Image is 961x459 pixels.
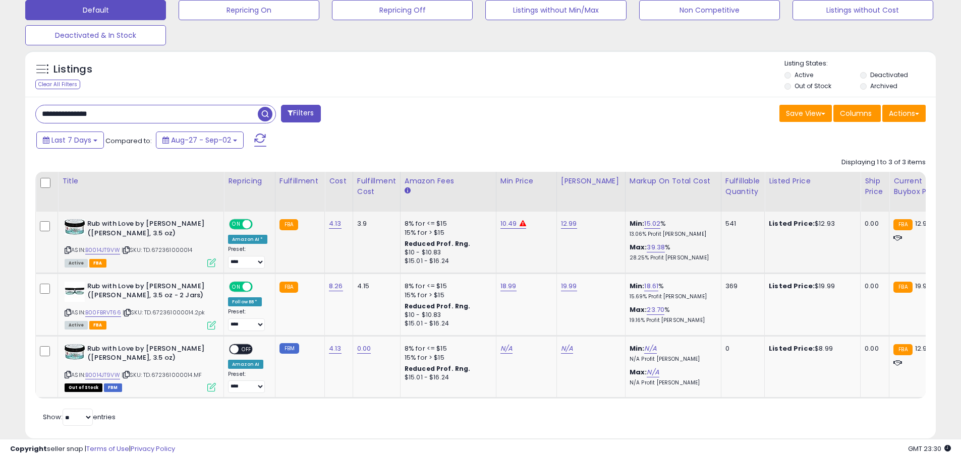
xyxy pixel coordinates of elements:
[644,219,660,229] a: 15.02
[85,371,120,379] a: B0014JT9VW
[65,282,216,329] div: ASIN:
[122,246,193,254] span: | SKU: TD.672361000014
[625,172,721,212] th: The percentage added to the cost of goods (COGS) that forms the calculator for Min & Max prices.
[405,257,488,266] div: $15.01 - $16.24
[841,158,926,167] div: Displaying 1 to 3 of 3 items
[561,344,573,354] a: N/A
[840,108,872,118] span: Columns
[405,282,488,291] div: 8% for <= $15
[833,105,881,122] button: Columns
[893,282,912,293] small: FBA
[725,219,757,228] div: 541
[561,281,577,291] a: 19.99
[500,344,513,354] a: N/A
[36,132,104,149] button: Last 7 Days
[405,239,471,248] b: Reduced Prof. Rng.
[357,176,396,197] div: Fulfillment Cost
[228,371,267,394] div: Preset:
[65,344,216,391] div: ASIN:
[105,136,152,146] span: Compared to:
[86,444,129,453] a: Terms of Use
[908,444,951,453] span: 2025-09-10 23:30 GMT
[87,282,210,303] b: Rub with Love by [PERSON_NAME] ([PERSON_NAME], 3.5 oz - 2 Jars)
[915,344,929,353] span: 12.91
[53,62,92,77] h5: Listings
[251,220,267,229] span: OFF
[769,344,853,353] div: $8.99
[647,305,664,315] a: 23.70
[228,246,267,269] div: Preset:
[769,281,815,291] b: Listed Price:
[329,281,343,291] a: 8.26
[228,235,267,244] div: Amazon AI *
[65,219,85,235] img: 51XwkYoqBcL._SL40_.jpg
[769,176,856,186] div: Listed Price
[87,344,210,365] b: Rub with Love by [PERSON_NAME] ([PERSON_NAME], 3.5 oz)
[405,291,488,300] div: 15% for > $15
[251,282,267,291] span: OFF
[405,186,411,195] small: Amazon Fees.
[65,259,88,268] span: All listings currently available for purchase on Amazon
[405,344,488,353] div: 8% for <= $15
[865,176,885,197] div: Ship Price
[123,308,205,316] span: | SKU: TD.672361000014.2pk
[870,82,897,90] label: Archived
[104,383,122,392] span: FBM
[329,176,349,186] div: Cost
[51,135,91,145] span: Last 7 Days
[357,282,392,291] div: 4.15
[630,344,645,353] b: Min:
[171,135,231,145] span: Aug-27 - Sep-02
[769,219,815,228] b: Listed Price:
[279,282,298,293] small: FBA
[65,383,102,392] span: All listings that are currently out of stock and unavailable for purchase on Amazon
[228,176,271,186] div: Repricing
[644,344,656,354] a: N/A
[630,242,647,252] b: Max:
[329,344,342,354] a: 4.13
[65,344,85,360] img: 51XwkYoqBcL._SL40_.jpg
[239,345,255,353] span: OFF
[405,228,488,237] div: 15% for > $15
[769,344,815,353] b: Listed Price:
[405,176,492,186] div: Amazon Fees
[357,219,392,228] div: 3.9
[405,219,488,228] div: 8% for <= $15
[865,219,881,228] div: 0.00
[630,176,717,186] div: Markup on Total Cost
[62,176,219,186] div: Title
[156,132,244,149] button: Aug-27 - Sep-02
[630,282,713,300] div: %
[865,344,881,353] div: 0.00
[230,282,243,291] span: ON
[228,297,262,306] div: Follow BB *
[405,353,488,362] div: 15% for > $15
[357,344,371,354] a: 0.00
[87,219,210,240] b: Rub with Love by [PERSON_NAME] ([PERSON_NAME], 3.5 oz)
[630,231,713,238] p: 13.06% Profit [PERSON_NAME]
[630,281,645,291] b: Min:
[769,282,853,291] div: $19.99
[65,219,216,266] div: ASIN:
[500,219,517,229] a: 10.49
[65,282,85,302] img: 41SypcKJmML._SL40_.jpg
[630,293,713,300] p: 15.69% Profit [PERSON_NAME]
[630,356,713,363] p: N/A Profit [PERSON_NAME]
[630,305,713,324] div: %
[647,367,659,377] a: N/A
[779,105,832,122] button: Save View
[405,302,471,310] b: Reduced Prof. Rng.
[893,344,912,355] small: FBA
[795,71,813,79] label: Active
[500,176,552,186] div: Min Price
[329,219,342,229] a: 4.13
[630,317,713,324] p: 19.16% Profit [PERSON_NAME]
[915,281,931,291] span: 19.99
[784,59,936,69] p: Listing States:
[405,364,471,373] b: Reduced Prof. Rng.
[647,242,665,252] a: 39.38
[769,219,853,228] div: $12.93
[65,321,88,330] span: All listings currently available for purchase on Amazon
[122,371,202,379] span: | SKU: TD.672361000014.MF
[405,373,488,382] div: $15.01 - $16.24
